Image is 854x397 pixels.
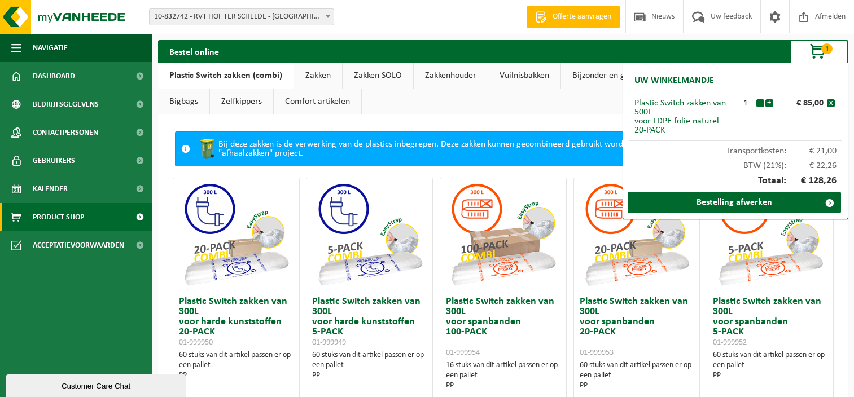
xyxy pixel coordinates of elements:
span: € 22,26 [786,161,837,170]
button: x [827,99,835,107]
span: Acceptatievoorwaarden [33,231,124,259]
h3: Plastic Switch zakken van 300L voor harde kunststoffen 5-PACK [312,297,427,347]
button: + [765,99,773,107]
img: 01-999950 [179,178,292,291]
div: BTW (21%): [629,156,842,170]
a: Vuilnisbakken [488,63,560,89]
a: Zakken [294,63,342,89]
div: € 85,00 [776,99,827,108]
div: Plastic Switch zakken van 500L voor LDPE folie naturel 20-PACK [634,99,735,135]
span: Gebruikers [33,147,75,175]
a: Bigbags [158,89,209,114]
a: Plastic Switch zakken (combi) [158,63,294,89]
a: Bestelling afwerken [628,192,841,213]
a: Zakken SOLO [343,63,413,89]
span: 10-832742 - RVT HOF TER SCHELDE - ANTWERPEN [150,9,334,25]
a: Zakkenhouder [414,63,488,89]
span: Offerte aanvragen [550,11,614,23]
button: 1 [791,40,847,63]
h2: Bestel online [158,40,230,62]
div: PP [580,381,694,391]
div: 60 stuks van dit artikel passen er op een pallet [179,350,294,381]
img: 01-999949 [313,178,426,291]
span: Product Shop [33,203,84,231]
a: Zelfkippers [210,89,273,114]
a: Bijzonder en gevaarlijk afval [561,63,688,89]
div: 16 stuks van dit artikel passen er op een pallet [446,360,560,391]
div: PP [446,381,560,391]
div: Transportkosten: [629,141,842,156]
span: Navigatie [33,34,68,62]
span: Bedrijfsgegevens [33,90,99,118]
span: Contactpersonen [33,118,98,147]
div: 60 stuks van dit artikel passen er op een pallet [713,350,827,381]
span: € 21,00 [786,147,837,156]
div: PP [179,370,294,381]
h3: Plastic Switch zakken van 300L voor spanbanden 5-PACK [713,297,827,347]
span: 10-832742 - RVT HOF TER SCHELDE - ANTWERPEN [149,8,334,25]
div: 60 stuks van dit artikel passen er op een pallet [312,350,427,381]
span: 1 [821,43,833,54]
iframe: chat widget [6,372,189,397]
div: PP [312,370,427,381]
span: Kalender [33,175,68,203]
div: 60 stuks van dit artikel passen er op een pallet [580,360,694,391]
img: 01-999954 [446,178,559,291]
button: - [756,99,764,107]
h3: Plastic Switch zakken van 300L voor spanbanden 100-PACK [446,297,560,358]
span: 01-999949 [312,338,346,347]
span: € 128,26 [786,176,837,186]
img: WB-0240-HPE-GN-50.png [196,138,218,160]
span: Dashboard [33,62,75,90]
div: Totaal: [629,170,842,192]
div: PP [713,370,827,381]
span: 01-999952 [713,338,747,347]
span: 01-999954 [446,349,480,357]
a: Comfort artikelen [274,89,361,114]
img: 01-999952 [714,178,827,291]
div: 1 [735,99,756,108]
h3: Plastic Switch zakken van 300L voor harde kunststoffen 20-PACK [179,297,294,347]
span: 01-999950 [179,338,213,347]
h2: Uw winkelmandje [629,68,720,93]
span: 01-999953 [580,349,614,357]
div: Bij deze zakken is de verwerking van de plastics inbegrepen. Deze zakken kunnen gecombineerd gebr... [196,132,809,166]
h3: Plastic Switch zakken van 300L voor spanbanden 20-PACK [580,297,694,358]
a: Offerte aanvragen [527,6,620,28]
img: 01-999953 [580,178,693,291]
